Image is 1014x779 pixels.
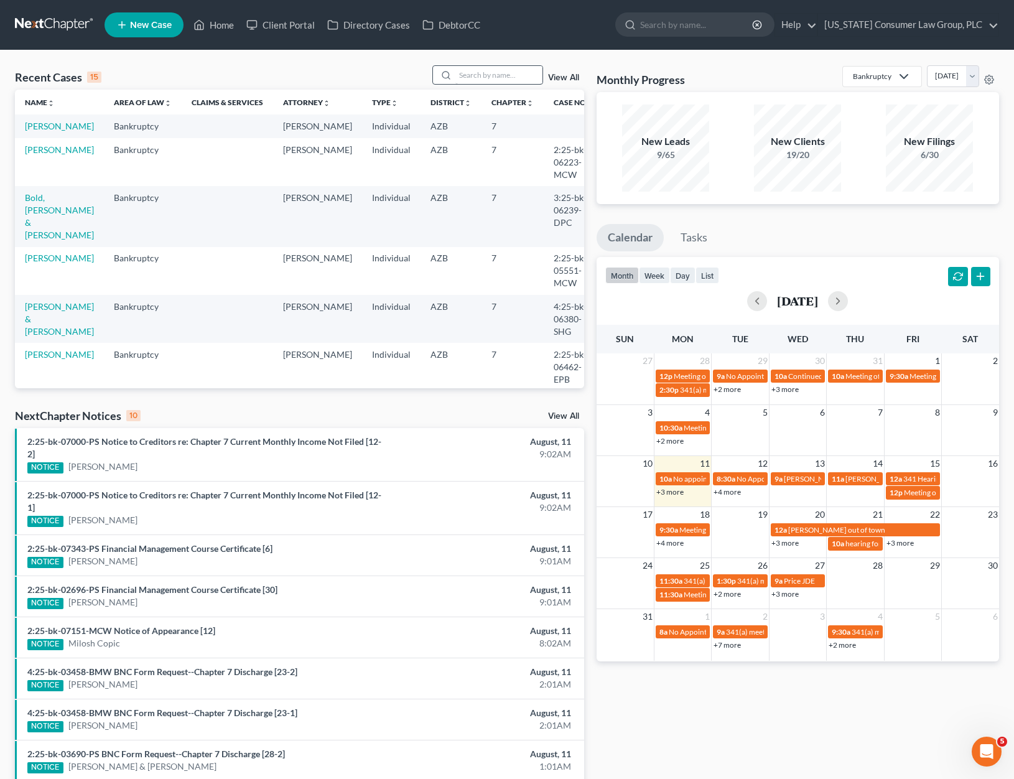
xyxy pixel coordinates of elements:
td: 2:25-bk-06462-EPB [544,343,603,391]
span: 1 [934,353,941,368]
span: [PERSON_NAME] Hearing [845,474,931,483]
td: Bankruptcy [104,186,182,246]
a: View All [548,412,579,421]
a: Calendar [597,224,664,251]
a: [PERSON_NAME] [68,719,137,732]
span: [PERSON_NAME] Trial [784,474,858,483]
div: NOTICE [27,462,63,473]
div: New Clients [754,134,841,149]
div: 8:02AM [398,637,571,650]
span: hearing for [PERSON_NAME] [845,539,941,548]
span: Price JDE [784,576,815,585]
span: 9:30a [890,371,908,381]
span: 13 [814,456,826,471]
div: New Leads [622,134,709,149]
div: 2:01AM [398,719,571,732]
div: NOTICE [27,639,63,650]
span: 12p [659,371,672,381]
div: August, 11 [398,436,571,448]
span: 15 [929,456,941,471]
a: Area of Lawunfold_more [114,98,172,107]
a: +7 more [714,640,741,650]
td: 3:25-bk-06239-DPC [544,186,603,246]
span: 21 [872,507,884,522]
a: +2 more [829,640,856,650]
span: Thu [846,334,864,344]
span: [PERSON_NAME] out of town [788,525,885,534]
a: Help [775,14,817,36]
span: Meeting of Creditors for [PERSON_NAME] [684,590,822,599]
span: 27 [814,558,826,573]
a: +4 more [656,538,684,548]
a: [PERSON_NAME] [68,596,137,609]
div: 19/20 [754,149,841,161]
th: Claims & Services [182,90,273,114]
span: 16 [987,456,999,471]
td: Individual [362,295,421,343]
a: +2 more [714,589,741,599]
div: 2:01AM [398,678,571,691]
span: 341(a) meeting for [PERSON_NAME] & [PERSON_NAME] [680,385,866,394]
span: 12 [756,456,769,471]
td: Bankruptcy [104,114,182,138]
a: [PERSON_NAME] [68,514,137,526]
td: [PERSON_NAME] [273,295,362,343]
span: Meeting of Creditors for [PERSON_NAME] [845,371,984,381]
td: 7 [481,343,544,391]
div: 9:01AM [398,596,571,609]
td: [PERSON_NAME] [273,114,362,138]
td: AZB [421,114,481,138]
a: Chapterunfold_more [491,98,534,107]
span: 10:30a [659,423,682,432]
span: 4 [704,405,711,420]
span: New Case [130,21,172,30]
a: Directory Cases [321,14,416,36]
td: Individual [362,114,421,138]
div: August, 11 [398,489,571,501]
span: Continued 341 Meeting of Creditors [788,371,906,381]
td: AZB [421,295,481,343]
button: month [605,267,639,284]
a: [PERSON_NAME] [25,349,94,360]
a: [PERSON_NAME] [25,121,94,131]
div: NextChapter Notices [15,408,141,423]
span: 341(a) meeting for [PERSON_NAME] [726,627,846,637]
div: 9:02AM [398,501,571,514]
span: 17 [641,507,654,522]
a: Client Portal [240,14,321,36]
span: 4 [877,609,884,624]
a: +3 more [771,538,799,548]
a: Case Nounfold_more [554,98,593,107]
span: No appointments [673,474,730,483]
td: Bankruptcy [104,247,182,295]
a: Districtunfold_more [430,98,472,107]
span: 28 [699,353,711,368]
span: 2:30p [659,385,679,394]
td: Bankruptcy [104,295,182,343]
a: View All [548,73,579,82]
span: 12a [774,525,787,534]
span: 1 [704,609,711,624]
span: 7 [877,405,884,420]
td: 4:25-bk-06380-SHG [544,295,603,343]
a: +3 more [886,538,914,548]
span: 9a [717,627,725,637]
span: 3 [646,405,654,420]
span: 10a [832,539,844,548]
span: 20 [814,507,826,522]
div: 9:01AM [398,555,571,567]
span: Tue [732,334,748,344]
td: AZB [421,247,481,295]
span: 9:30a [832,627,850,637]
span: No Appointments [737,474,794,483]
a: 2:25-bk-07000-PS Notice to Creditors re: Chapter 7 Current Monthly Income Not Filed [12-2] [27,436,381,459]
a: [PERSON_NAME] [68,678,137,691]
span: 5 [997,737,1007,747]
div: 10 [126,410,141,421]
button: list [695,267,719,284]
h3: Monthly Progress [597,72,685,87]
td: [PERSON_NAME] [273,343,362,391]
span: 30 [987,558,999,573]
a: 4:25-bk-03458-BMW BNC Form Request--Chapter 7 Discharge [23-1] [27,707,297,718]
span: 29 [756,353,769,368]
